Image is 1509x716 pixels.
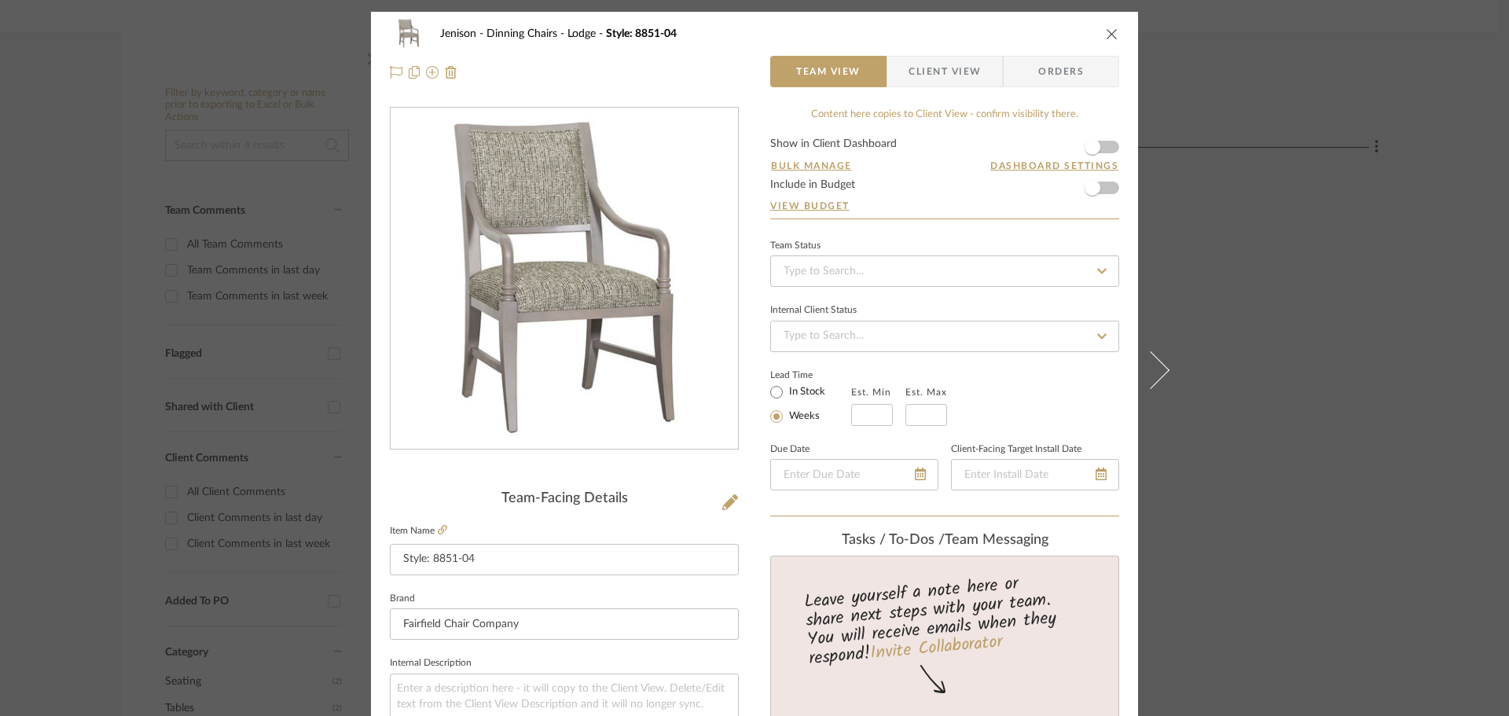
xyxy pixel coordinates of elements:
[770,446,810,453] label: Due Date
[851,387,891,398] label: Est. Min
[606,28,677,39] span: Style: 8851-04
[770,532,1119,549] div: team Messaging
[770,321,1119,352] input: Type to Search…
[390,595,415,603] label: Brand
[909,56,981,87] span: Client View
[770,459,938,490] input: Enter Due Date
[770,255,1119,287] input: Type to Search…
[842,533,945,547] span: Tasks / To-Dos /
[869,629,1004,668] a: Invite Collaborator
[486,28,606,39] span: Dinning Chairs - Lodge
[394,108,735,450] img: f57bbe8b-87f4-46fb-a237-75b37c1ff1c8_436x436.jpg
[770,107,1119,123] div: Content here copies to Client View - confirm visibility there.
[390,659,472,667] label: Internal Description
[951,446,1081,453] label: Client-Facing Target Install Date
[390,524,447,538] label: Item Name
[391,108,738,450] div: 0
[770,242,821,250] div: Team Status
[989,159,1119,173] button: Dashboard Settings
[796,56,861,87] span: Team View
[770,307,857,314] div: Internal Client Status
[905,387,947,398] label: Est. Max
[1021,56,1101,87] span: Orders
[769,567,1122,672] div: Leave yourself a note here or share next steps with your team. You will receive emails when they ...
[390,608,739,640] input: Enter Brand
[786,385,825,399] label: In Stock
[770,382,851,426] mat-radio-group: Select item type
[770,159,853,173] button: Bulk Manage
[770,200,1119,212] a: View Budget
[390,490,739,508] div: Team-Facing Details
[445,66,457,79] img: Remove from project
[390,18,428,50] img: f57bbe8b-87f4-46fb-a237-75b37c1ff1c8_48x40.jpg
[390,544,739,575] input: Enter Item Name
[1105,27,1119,41] button: close
[786,409,820,424] label: Weeks
[770,368,851,382] label: Lead Time
[440,28,486,39] span: Jenison
[951,459,1119,490] input: Enter Install Date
